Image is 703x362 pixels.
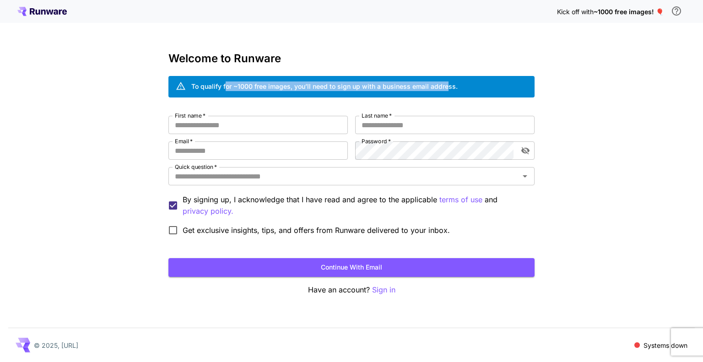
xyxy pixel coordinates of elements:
[439,194,482,205] button: By signing up, I acknowledge that I have read and agree to the applicable and privacy policy.
[644,340,687,350] p: Systems down
[183,225,450,236] span: Get exclusive insights, tips, and offers from Runware delivered to your inbox.
[372,284,395,296] button: Sign in
[362,137,391,145] label: Password
[168,258,535,277] button: Continue with email
[168,284,535,296] p: Have an account?
[34,340,78,350] p: © 2025, [URL]
[175,137,193,145] label: Email
[183,194,527,217] p: By signing up, I acknowledge that I have read and agree to the applicable and
[362,112,392,119] label: Last name
[517,142,534,159] button: toggle password visibility
[175,112,205,119] label: First name
[191,81,458,91] div: To qualify for ~1000 free images, you’ll need to sign up with a business email address.
[175,163,217,171] label: Quick question
[667,2,686,20] button: In order to qualify for free credit, you need to sign up with a business email address and click ...
[557,8,594,16] span: Kick off with
[594,8,664,16] span: ~1000 free images! 🎈
[183,205,233,217] button: By signing up, I acknowledge that I have read and agree to the applicable terms of use and
[519,170,531,183] button: Open
[183,205,233,217] p: privacy policy.
[168,52,535,65] h3: Welcome to Runware
[439,194,482,205] p: terms of use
